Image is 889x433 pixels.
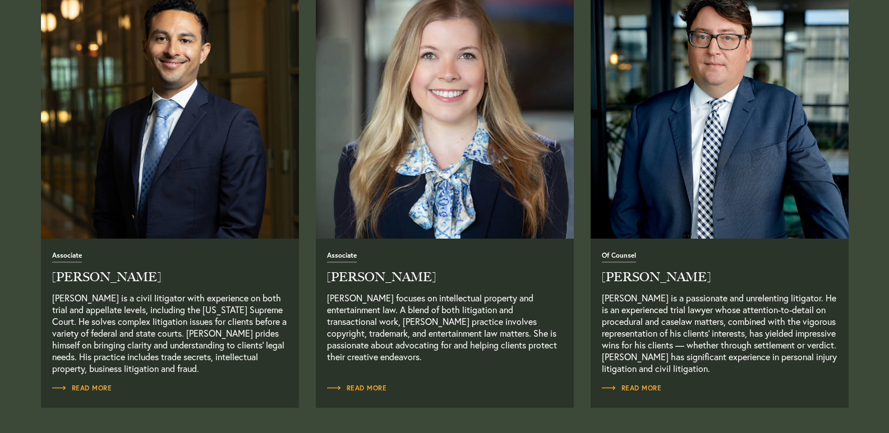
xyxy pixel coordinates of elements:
[52,385,112,392] span: Read More
[327,252,357,263] span: Associate
[602,271,837,283] h2: [PERSON_NAME]
[327,271,563,283] h2: [PERSON_NAME]
[602,383,662,394] a: Read Full Bio
[327,383,387,394] a: Read Full Bio
[327,385,387,392] span: Read More
[52,271,288,283] h2: [PERSON_NAME]
[602,385,662,392] span: Read More
[327,292,563,374] p: [PERSON_NAME] focuses on intellectual property and entertainment law. A blend of both litigation ...
[602,250,837,374] a: Read Full Bio
[327,250,563,374] a: Read Full Bio
[52,292,288,374] p: [PERSON_NAME] is a civil litigator with experience on both trial and appellate levels, including ...
[52,383,112,394] a: Read Full Bio
[52,250,288,374] a: Read Full Bio
[602,292,837,374] p: [PERSON_NAME] is a passionate and unrelenting litigator. He is an experienced trial lawyer whose ...
[602,252,636,263] span: Of Counsel
[52,252,82,263] span: Associate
